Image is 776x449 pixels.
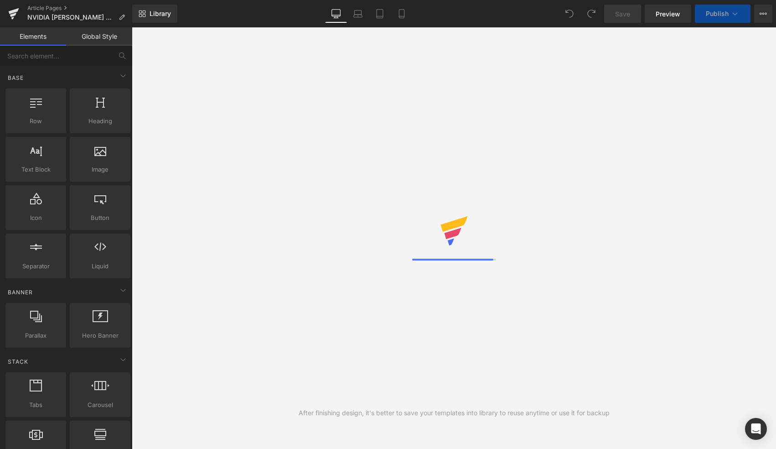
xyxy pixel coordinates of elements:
span: Preview [656,9,680,19]
span: Icon [8,213,63,223]
a: Desktop [325,5,347,23]
span: Parallax [8,331,63,340]
span: Banner [7,288,34,297]
a: Tablet [369,5,391,23]
div: Open Intercom Messenger [745,418,767,440]
span: Separator [8,261,63,271]
a: Laptop [347,5,369,23]
div: After finishing design, it's better to save your templates into library to reuse anytime or use i... [299,408,610,418]
button: Redo [582,5,600,23]
span: Stack [7,357,29,366]
span: Row [8,116,63,126]
button: More [754,5,772,23]
a: Article Pages [27,5,132,12]
span: Tabs [8,400,63,410]
span: Text Block [8,165,63,174]
button: Publish [695,5,750,23]
span: Publish [706,10,729,17]
a: Preview [645,5,691,23]
a: Global Style [66,27,132,46]
a: Mobile [391,5,413,23]
span: Heading [72,116,128,126]
span: Hero Banner [72,331,128,340]
span: Carousel [72,400,128,410]
span: Save [615,9,630,19]
span: Image [72,165,128,174]
button: Undo [560,5,579,23]
span: Liquid [72,261,128,271]
a: New Library [132,5,177,23]
span: NVIDIA [PERSON_NAME] Family vs. [PERSON_NAME]: What You Need to Know [27,14,115,21]
span: Base [7,73,25,82]
span: Library [150,10,171,18]
span: Button [72,213,128,223]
